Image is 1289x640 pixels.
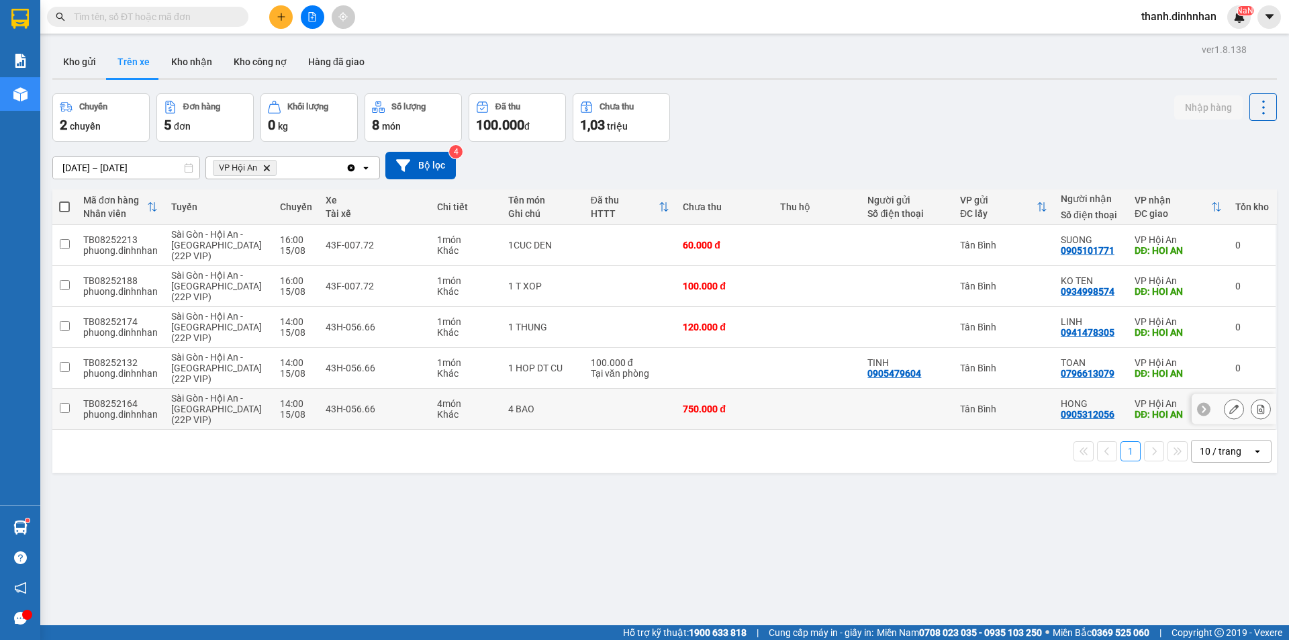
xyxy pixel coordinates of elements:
[269,5,293,29] button: plus
[372,117,379,133] span: 8
[1135,316,1222,327] div: VP Hội An
[160,46,223,78] button: Kho nhận
[437,286,495,297] div: Khác
[591,208,659,219] div: HTTT
[437,201,495,212] div: Chi tiết
[13,87,28,101] img: warehouse-icon
[953,189,1054,225] th: Toggle SortBy
[280,357,312,368] div: 14:00
[867,195,947,205] div: Người gửi
[1053,625,1149,640] span: Miền Bắc
[280,201,312,212] div: Chuyến
[77,189,164,225] th: Toggle SortBy
[70,121,101,132] span: chuyến
[437,368,495,379] div: Khác
[780,201,854,212] div: Thu hộ
[1061,193,1121,204] div: Người nhận
[960,208,1037,219] div: ĐC lấy
[1135,245,1222,256] div: DĐ: HOI AN
[584,189,677,225] th: Toggle SortBy
[867,208,947,219] div: Số điện thoại
[960,363,1047,373] div: Tân Bình
[171,393,262,425] span: Sài Gòn - Hội An - [GEOGRAPHIC_DATA] (22P VIP)
[508,404,577,414] div: 4 BAO
[437,234,495,245] div: 1 món
[437,409,495,420] div: Khác
[508,363,577,373] div: 1 HOP DT CU
[960,322,1047,332] div: Tân Bình
[280,327,312,338] div: 15/08
[183,102,220,111] div: Đơn hàng
[1061,245,1114,256] div: 0905101771
[83,286,158,297] div: phuong.dinhnhan
[385,152,456,179] button: Bộ lọc
[437,245,495,256] div: Khác
[280,316,312,327] div: 14:00
[1061,357,1121,368] div: TOAN
[74,9,232,24] input: Tìm tên, số ĐT hoặc mã đơn
[591,195,659,205] div: Đã thu
[297,46,375,78] button: Hàng đã giao
[83,327,158,338] div: phuong.dinhnhan
[437,357,495,368] div: 1 món
[13,520,28,535] img: warehouse-icon
[1200,445,1241,458] div: 10 / trang
[301,5,324,29] button: file-add
[1061,286,1114,297] div: 0934998574
[365,93,462,142] button: Số lượng8món
[449,145,463,158] sup: 4
[83,208,147,219] div: Nhân viên
[14,612,27,625] span: message
[1159,625,1161,640] span: |
[219,163,257,173] span: VP Hội An
[437,316,495,327] div: 1 món
[1235,201,1269,212] div: Tồn kho
[1128,189,1229,225] th: Toggle SortBy
[600,102,634,111] div: Chưa thu
[769,625,873,640] span: Cung cấp máy in - giấy in:
[1061,409,1114,420] div: 0905312056
[346,163,356,173] svg: Clear all
[1235,363,1269,373] div: 0
[14,582,27,594] span: notification
[382,121,401,132] span: món
[1061,398,1121,409] div: HONG
[1224,399,1244,419] div: Sửa đơn hàng
[326,240,424,250] div: 43F-007.72
[495,102,520,111] div: Đã thu
[1061,234,1121,245] div: SUONG
[280,286,312,297] div: 15/08
[83,357,158,368] div: TB08252132
[508,240,577,250] div: 1CUC DEN
[877,625,1042,640] span: Miền Nam
[260,93,358,142] button: Khối lượng0kg
[508,208,577,219] div: Ghi chú
[1174,95,1243,120] button: Nhập hàng
[1120,441,1141,461] button: 1
[156,93,254,142] button: Đơn hàng5đơn
[56,12,65,21] span: search
[278,121,288,132] span: kg
[83,316,158,327] div: TB08252174
[83,398,158,409] div: TB08252164
[1235,240,1269,250] div: 0
[1045,630,1049,635] span: ⚪️
[52,93,150,142] button: Chuyến2chuyến
[524,121,530,132] span: đ
[326,208,424,219] div: Tài xế
[83,275,158,286] div: TB08252188
[508,281,577,291] div: 1 T XOP
[1135,286,1222,297] div: DĐ: HOI AN
[338,12,348,21] span: aim
[1135,368,1222,379] div: DĐ: HOI AN
[919,627,1042,638] strong: 0708 023 035 - 0935 103 250
[960,195,1037,205] div: VP gửi
[213,160,277,176] span: VP Hội An, close by backspace
[326,322,424,332] div: 43H-056.66
[476,117,524,133] span: 100.000
[171,201,267,212] div: Tuyến
[683,201,767,212] div: Chưa thu
[79,102,107,111] div: Chuyến
[391,102,426,111] div: Số lượng
[580,117,605,133] span: 1,03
